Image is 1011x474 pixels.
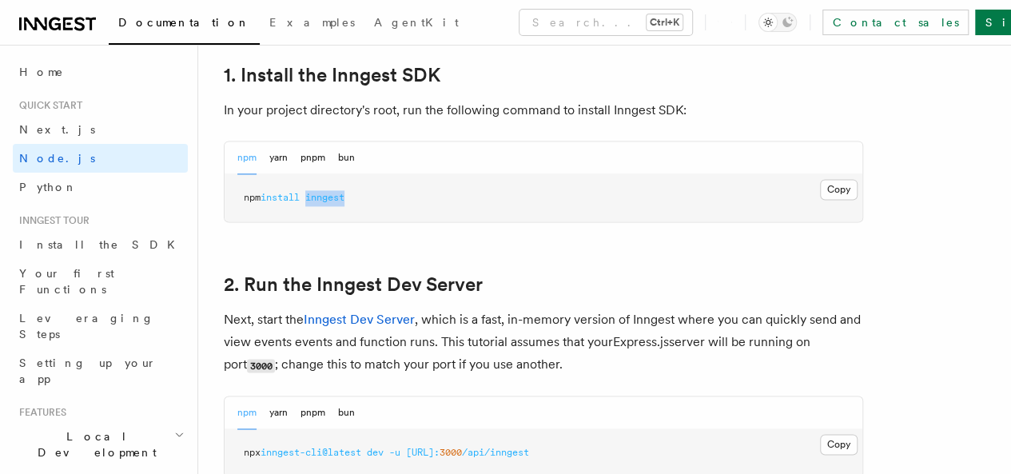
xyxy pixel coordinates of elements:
a: Python [13,173,188,201]
button: pnpm [301,141,325,174]
a: Leveraging Steps [13,304,188,349]
span: [URL]: [406,447,440,458]
span: install [261,192,300,203]
span: -u [389,447,400,458]
span: Install the SDK [19,238,185,251]
a: Node.js [13,144,188,173]
span: Documentation [118,16,250,29]
span: Next.js [19,123,95,136]
span: npm [244,192,261,203]
button: bun [338,396,355,429]
button: yarn [269,396,288,429]
a: Install the SDK [13,230,188,259]
button: yarn [269,141,288,174]
span: inngest-cli@latest [261,447,361,458]
button: Toggle dark mode [758,13,797,32]
a: Documentation [109,5,260,45]
span: /api/inngest [462,447,529,458]
button: Search...Ctrl+K [519,10,692,35]
a: Examples [260,5,364,43]
button: Copy [820,434,858,455]
button: Copy [820,179,858,200]
a: 2. Run the Inngest Dev Server [224,273,483,296]
kbd: Ctrl+K [647,14,683,30]
a: Your first Functions [13,259,188,304]
span: Node.js [19,152,95,165]
span: Your first Functions [19,267,114,296]
span: Home [19,64,64,80]
span: AgentKit [374,16,459,29]
a: Contact sales [822,10,969,35]
button: npm [237,141,257,174]
code: 3000 [247,359,275,372]
span: dev [367,447,384,458]
p: Next, start the , which is a fast, in-memory version of Inngest where you can quickly send and vi... [224,309,863,376]
span: Local Development [13,428,174,460]
span: Inngest tour [13,214,90,227]
span: Python [19,181,78,193]
span: Setting up your app [19,356,157,385]
span: Features [13,406,66,419]
p: In your project directory's root, run the following command to install Inngest SDK: [224,99,863,121]
span: Leveraging Steps [19,312,154,341]
button: Local Development [13,422,188,467]
a: 1. Install the Inngest SDK [224,64,440,86]
span: npx [244,447,261,458]
span: Quick start [13,99,82,112]
a: Setting up your app [13,349,188,393]
span: Examples [269,16,355,29]
a: Next.js [13,115,188,144]
button: bun [338,141,355,174]
button: npm [237,396,257,429]
button: pnpm [301,396,325,429]
span: 3000 [440,447,462,458]
span: inngest [305,192,344,203]
a: Inngest Dev Server [304,312,415,327]
a: AgentKit [364,5,468,43]
a: Home [13,58,188,86]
